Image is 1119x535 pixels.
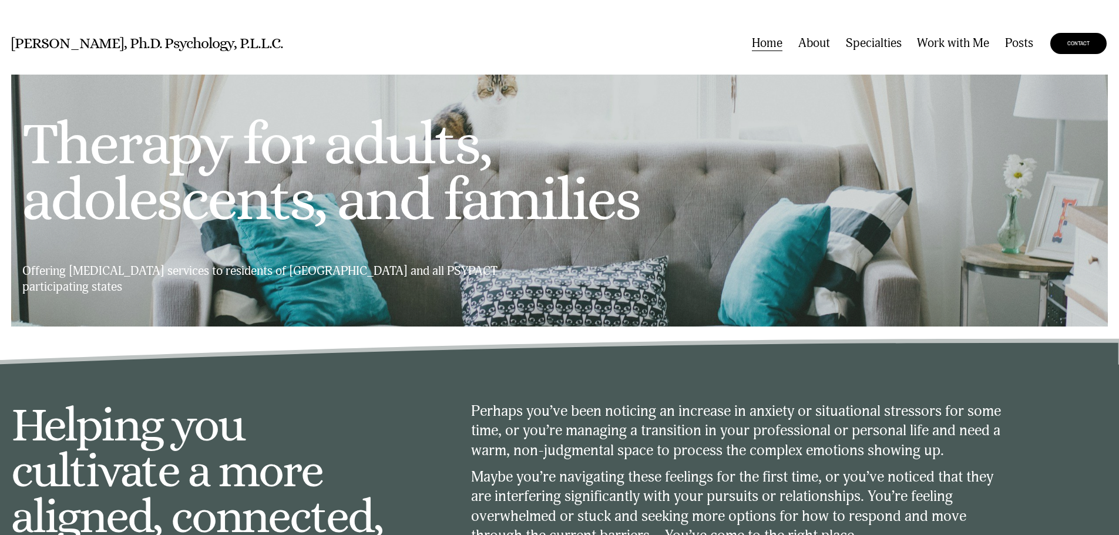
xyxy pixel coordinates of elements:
h1: Therapy for adults, adolescents, and families [22,115,691,227]
a: Home [752,34,782,53]
a: Posts [1005,34,1033,53]
p: Perhaps you’ve been noticing an increase in anxiety or situational stressors for some time, or yo... [471,402,1016,460]
a: About [798,34,830,53]
a: CONTACT [1049,32,1108,55]
a: Work with Me [917,34,989,53]
p: Offering [MEDICAL_DATA] services to residents of [GEOGRAPHIC_DATA] and all PSYPACT participating ... [22,263,511,295]
a: folder dropdown [846,34,902,53]
span: Specialties [846,35,902,51]
a: [PERSON_NAME], Ph.D. Psychology, P.L.L.C. [11,35,283,52]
